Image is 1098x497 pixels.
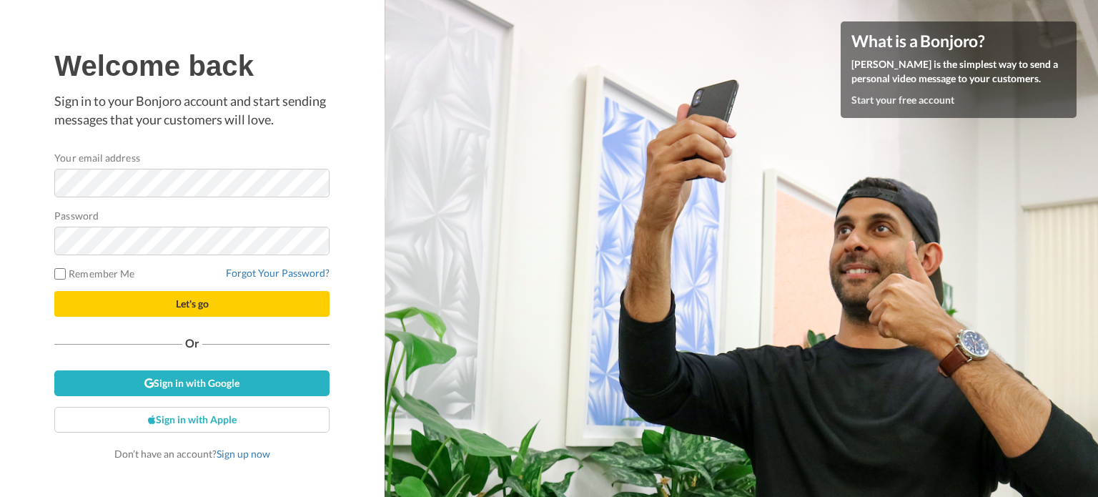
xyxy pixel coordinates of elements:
[851,32,1066,50] h4: What is a Bonjoro?
[54,370,330,396] a: Sign in with Google
[54,150,139,165] label: Your email address
[54,92,330,129] p: Sign in to your Bonjoro account and start sending messages that your customers will love.
[226,267,330,279] a: Forgot Your Password?
[851,94,954,106] a: Start your free account
[54,266,134,281] label: Remember Me
[217,448,270,460] a: Sign up now
[54,268,66,280] input: Remember Me
[176,297,209,310] span: Let's go
[54,208,99,223] label: Password
[114,448,270,460] span: Don’t have an account?
[54,291,330,317] button: Let's go
[851,57,1066,86] p: [PERSON_NAME] is the simplest way to send a personal video message to your customers.
[54,50,330,82] h1: Welcome back
[54,407,330,433] a: Sign in with Apple
[182,338,202,348] span: Or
